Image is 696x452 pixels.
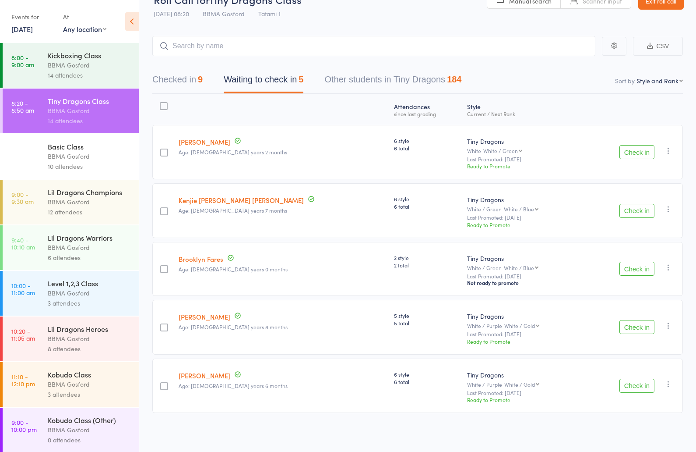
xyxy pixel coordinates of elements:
a: [PERSON_NAME] [179,371,230,380]
span: BBMA Gosford [203,9,245,18]
div: Basic Class [48,142,131,151]
input: Search by name [152,36,595,56]
time: 9:40 - 10:10 am [11,236,35,250]
span: 6 total [394,203,460,210]
span: 5 total [394,319,460,327]
div: White / Green [483,148,518,153]
div: BBMA Gosford [48,288,131,298]
span: [DATE] 08:20 [154,9,189,18]
a: 9:40 -10:10 amLil Dragons WarriorsBBMA Gosford6 attendees [3,225,139,270]
div: BBMA Gosford [48,197,131,207]
span: 6 total [394,378,460,385]
div: 184 [447,75,461,84]
div: At [63,10,106,24]
span: Age: [DEMOGRAPHIC_DATA] years 8 months [179,323,288,331]
div: 5 [299,75,303,84]
div: White / Green [467,206,579,212]
div: Kobudo Class [48,370,131,379]
div: BBMA Gosford [48,242,131,253]
div: since last grading [394,111,460,117]
a: Brooklyn Fares [179,254,223,263]
span: Age: [DEMOGRAPHIC_DATA] years 0 months [179,265,288,273]
time: 8:00 - 9:00 am [11,54,34,68]
span: 6 style [394,137,460,144]
div: Ready to Promote [467,338,579,345]
div: Kobudo Class (Other) [48,415,131,425]
span: Tatami 1 [258,9,281,18]
a: 9:00 -9:30 amLil Dragons ChampionsBBMA Gosford12 attendees [3,180,139,224]
button: Check in [619,204,654,218]
div: Ready to Promote [467,396,579,403]
div: 9 [198,75,203,84]
div: BBMA Gosford [48,151,131,161]
div: White / Purple [467,381,579,387]
button: Check in [619,379,654,393]
span: Age: [DEMOGRAPHIC_DATA] years 6 months [179,382,288,389]
span: 2 total [394,261,460,269]
button: Check in [619,320,654,334]
time: 9:00 - 9:30 am [11,191,34,205]
div: Lil Dragons Champions [48,187,131,197]
div: White / Blue [504,265,534,270]
div: White / Gold [504,381,535,387]
div: 12 attendees [48,207,131,217]
div: White / Gold [504,323,535,328]
div: BBMA Gosford [48,106,131,116]
span: Age: [DEMOGRAPHIC_DATA] years 2 months [179,148,287,156]
div: 14 attendees [48,70,131,80]
span: 5 style [394,312,460,319]
label: Sort by [615,76,635,85]
span: 2 style [394,254,460,261]
time: 11:10 - 12:10 pm [11,373,35,387]
div: 3 attendees [48,389,131,399]
a: 8:00 -9:00 amKickboxing ClassBBMA Gosford14 attendees [3,43,139,88]
div: Tiny Dragons Class [48,96,131,106]
div: White / Purple [467,323,579,328]
time: 10:00 - 11:00 am [11,282,35,296]
time: 9:00 - 10:00 pm [11,419,37,433]
div: Tiny Dragons [467,137,579,146]
div: Events for [11,10,54,24]
div: Lil Dragons Heroes [48,324,131,334]
div: 10 attendees [48,161,131,171]
div: White [467,148,579,153]
button: Waiting to check in5 [224,70,303,93]
div: 3 attendees [48,298,131,308]
span: 6 total [394,144,460,152]
div: Atten­dances [390,98,464,121]
div: Style [464,98,582,121]
div: Any location [63,24,106,34]
div: Kickboxing Class [48,50,131,60]
a: 8:20 -8:50 amTiny Dragons ClassBBMA Gosford14 attendees [3,89,139,133]
a: 10:00 -11:00 amLevel 1,2,3 ClassBBMA Gosford3 attendees [3,271,139,316]
div: Level 1,2,3 Class [48,278,131,288]
time: 10:20 - 11:05 am [11,327,35,342]
small: Last Promoted: [DATE] [467,214,579,221]
div: BBMA Gosford [48,334,131,344]
div: Tiny Dragons [467,312,579,320]
time: 9:00 - 9:45 am [11,145,34,159]
button: CSV [633,37,683,56]
a: 9:00 -9:45 amBasic ClassBBMA Gosford10 attendees [3,134,139,179]
span: 6 style [394,195,460,203]
div: Tiny Dragons [467,195,579,204]
div: BBMA Gosford [48,379,131,389]
a: 11:10 -12:10 pmKobudo ClassBBMA Gosford3 attendees [3,362,139,407]
small: Last Promoted: [DATE] [467,331,579,337]
button: Other students in Tiny Dragons184 [324,70,461,93]
div: Ready to Promote [467,162,579,170]
div: Not ready to promote [467,279,579,286]
span: 6 style [394,370,460,378]
div: Style and Rank [636,76,678,85]
small: Last Promoted: [DATE] [467,273,579,279]
a: 10:20 -11:05 amLil Dragons HeroesBBMA Gosford8 attendees [3,317,139,361]
div: BBMA Gosford [48,425,131,435]
a: Kenjie [PERSON_NAME] [PERSON_NAME] [179,196,304,205]
div: Tiny Dragons [467,254,579,263]
button: Check in [619,145,654,159]
div: 0 attendees [48,435,131,445]
div: White / Green [467,265,579,270]
span: Age: [DEMOGRAPHIC_DATA] years 7 months [179,206,287,214]
button: Check in [619,262,654,276]
div: 14 attendees [48,116,131,126]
